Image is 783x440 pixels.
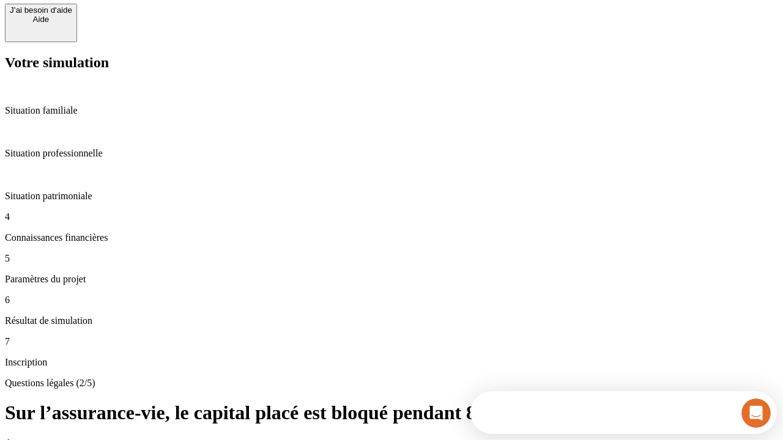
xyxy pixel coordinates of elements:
[470,391,777,434] iframe: Intercom live chat discovery launcher
[13,10,301,20] div: Vous avez besoin d’aide ?
[741,398,771,428] iframe: Intercom live chat
[5,378,778,389] p: Questions légales (2/5)
[5,295,778,306] p: 6
[5,54,778,71] h2: Votre simulation
[5,211,778,222] p: 4
[5,4,77,42] button: J’ai besoin d'aideAide
[5,191,778,202] p: Situation patrimoniale
[5,253,778,264] p: 5
[5,148,778,159] p: Situation professionnelle
[5,5,337,38] div: Ouvrir le Messenger Intercom
[5,232,778,243] p: Connaissances financières
[5,315,778,326] p: Résultat de simulation
[10,15,72,24] div: Aide
[5,357,778,368] p: Inscription
[13,20,301,33] div: L’équipe répond généralement dans un délai de quelques minutes.
[10,5,72,15] div: J’ai besoin d'aide
[5,105,778,116] p: Situation familiale
[5,336,778,347] p: 7
[5,274,778,285] p: Paramètres du projet
[5,402,778,424] h1: Sur l’assurance-vie, le capital placé est bloqué pendant 8 ans ?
